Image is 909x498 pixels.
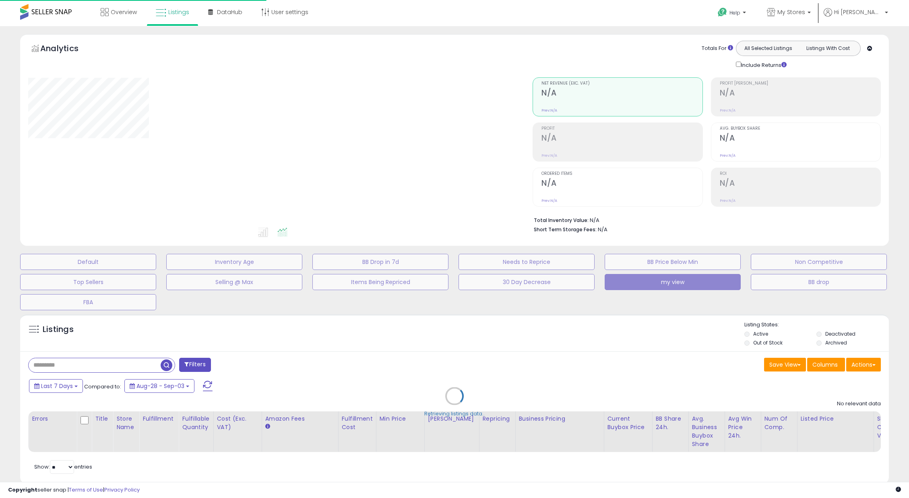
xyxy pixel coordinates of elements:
span: Hi [PERSON_NAME] [834,8,882,16]
span: Ordered Items [541,172,702,176]
h2: N/A [720,133,881,144]
span: Avg. Buybox Share [720,127,881,131]
small: Prev: N/A [720,153,735,158]
div: seller snap | | [8,486,140,494]
div: Include Returns [730,60,796,69]
button: my view [605,274,741,290]
span: Profit [541,127,702,131]
small: Prev: N/A [720,108,735,113]
b: Total Inventory Value: [534,217,589,224]
small: Prev: N/A [541,153,557,158]
a: Hi [PERSON_NAME] [824,8,888,26]
button: Needs to Reprice [459,254,595,270]
button: Top Sellers [20,274,156,290]
span: Overview [111,8,137,16]
button: FBA [20,294,156,310]
button: All Selected Listings [738,43,798,54]
button: Listings With Cost [798,43,858,54]
h2: N/A [541,88,702,99]
button: Non Competitive [751,254,887,270]
h2: N/A [541,133,702,144]
span: Profit [PERSON_NAME] [720,81,881,86]
h2: N/A [541,178,702,189]
span: DataHub [217,8,242,16]
span: N/A [598,226,607,233]
small: Prev: N/A [720,198,735,203]
button: Selling @ Max [166,274,302,290]
button: BB Drop in 7d [312,254,448,270]
div: Totals For [702,45,733,52]
h2: N/A [720,178,881,189]
span: Net Revenue (Exc. VAT) [541,81,702,86]
span: ROI [720,172,881,176]
button: BB drop [751,274,887,290]
button: Default [20,254,156,270]
button: BB Price Below Min [605,254,741,270]
strong: Copyright [8,486,37,494]
h2: N/A [720,88,881,99]
button: Inventory Age [166,254,302,270]
button: 30 Day Decrease [459,274,595,290]
small: Prev: N/A [541,198,557,203]
div: Retrieving listings data.. [424,410,485,417]
span: Help [729,9,740,16]
b: Short Term Storage Fees: [534,226,597,233]
a: Help [711,1,754,26]
span: My Stores [777,8,805,16]
li: N/A [534,215,875,224]
small: Prev: N/A [541,108,557,113]
span: Listings [168,8,189,16]
button: Items Being Repriced [312,274,448,290]
h5: Analytics [40,43,94,56]
i: Get Help [717,7,727,17]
